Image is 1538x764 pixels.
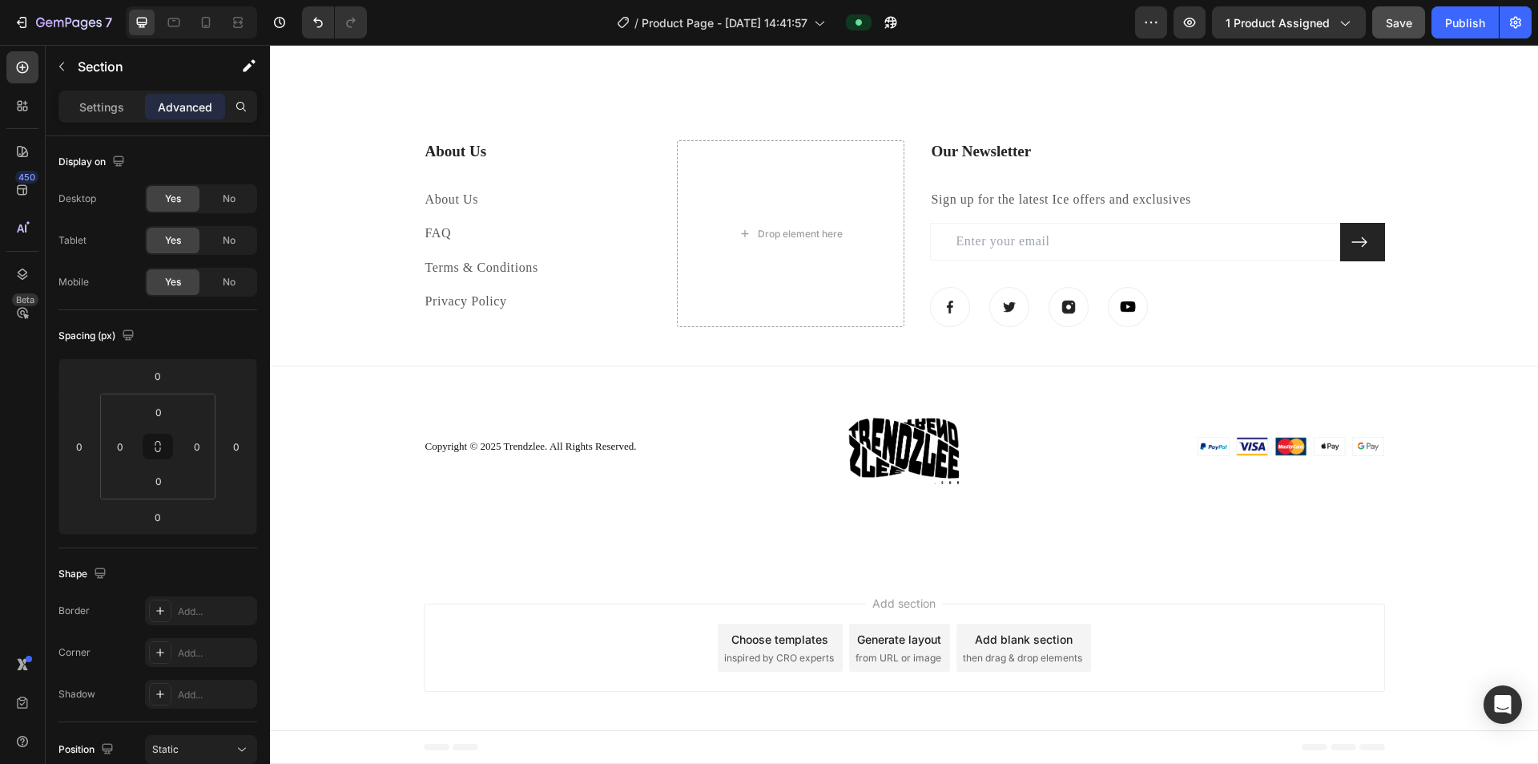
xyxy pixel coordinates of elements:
[143,469,175,493] input: 0px
[779,242,819,282] a: Image Title
[142,505,174,529] input: 0
[634,14,638,31] span: /
[1212,6,1366,38] button: 1 product assigned
[165,275,181,289] span: Yes
[223,192,236,206] span: No
[660,242,700,282] img: Alt Image
[155,394,456,410] p: Copyright © 2025 Trendzlee. All Rights Reserved.
[586,606,671,620] span: from URL or image
[58,192,96,206] div: Desktop
[6,6,119,38] button: 7
[488,183,573,196] div: Drop element here
[58,325,138,347] div: Spacing (px)
[693,606,812,620] span: then drag & drop elements
[58,687,95,701] div: Shadow
[662,146,1113,164] p: Sign up for the latest Ice offers and exclusives
[165,233,181,248] span: Yes
[67,435,91,459] input: 0
[1386,16,1412,30] span: Save
[58,233,87,248] div: Tablet
[838,242,878,282] a: Image Title
[58,645,91,660] div: Corner
[838,242,878,282] img: Alt Image
[811,392,1115,412] img: Alt Image
[58,152,128,173] div: Display on
[158,99,212,115] p: Advanced
[1372,6,1425,38] button: Save
[58,564,110,585] div: Shape
[142,364,174,388] input: 0
[587,586,671,603] div: Generate layout
[224,435,248,459] input: 0
[596,550,672,567] span: Add section
[143,400,175,424] input: 0px
[719,242,759,282] img: Alt Image
[1431,6,1499,38] button: Publish
[223,275,236,289] span: No
[178,646,253,661] div: Add...
[58,604,90,618] div: Border
[223,233,236,248] span: No
[1484,685,1522,724] div: Open Intercom Messenger
[454,606,564,620] span: inspired by CRO experts
[1445,14,1485,31] div: Publish
[58,739,117,761] div: Position
[662,97,1113,117] p: Our Newsletter
[642,14,807,31] span: Product Page - [DATE] 14:41:57
[108,435,132,459] input: 0px
[79,99,124,115] p: Settings
[105,13,112,32] p: 7
[152,743,179,755] span: Static
[779,242,819,282] img: Alt Image
[270,45,1538,764] iframe: To enrich screen reader interactions, please activate Accessibility in Grammarly extension settings
[12,293,38,306] div: Beta
[145,735,257,764] button: Static
[1226,14,1330,31] span: 1 product assigned
[660,178,1070,215] input: Enter your email
[185,435,209,459] input: 0px
[578,350,690,463] img: gempages_578022134127788818-4e36f923-6e6c-421f-9b08-f6fc24c75996.png
[302,6,367,38] div: Undo/Redo
[178,688,253,702] div: Add...
[78,57,209,76] p: Section
[178,604,253,619] div: Add...
[719,242,759,282] a: Image Title
[461,586,558,603] div: Choose templates
[58,275,89,289] div: Mobile
[660,242,700,282] a: Image Title
[15,171,38,184] div: 450
[165,192,181,206] span: Yes
[705,586,803,603] div: Add blank section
